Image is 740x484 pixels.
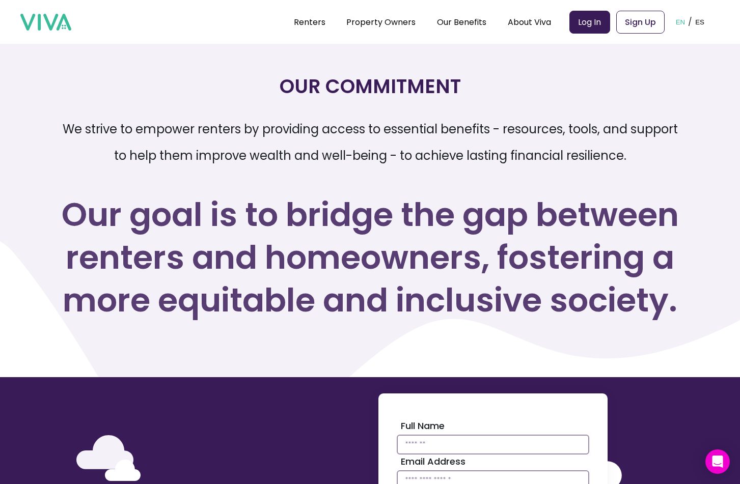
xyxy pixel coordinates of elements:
a: Sign Up [616,11,665,34]
div: About Viva [508,9,551,35]
div: Open Intercom Messenger [705,449,730,474]
label: Full Name [401,419,589,433]
div: Our Benefits [437,9,486,35]
h3: Our goal is to bridge the gap between renters and homeowners, fostering a more equitable and incl... [61,193,679,322]
img: viva [20,14,71,31]
a: Renters [294,16,325,28]
label: Email Address [401,454,589,468]
p: We strive to empower renters by providing access to essential benefits - resources, tools, and su... [61,116,679,169]
button: ES [692,6,707,38]
a: Log In [569,11,610,34]
p: / [688,14,692,30]
h2: Our Commitment [61,73,679,100]
a: Property Owners [346,16,416,28]
button: EN [673,6,689,38]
